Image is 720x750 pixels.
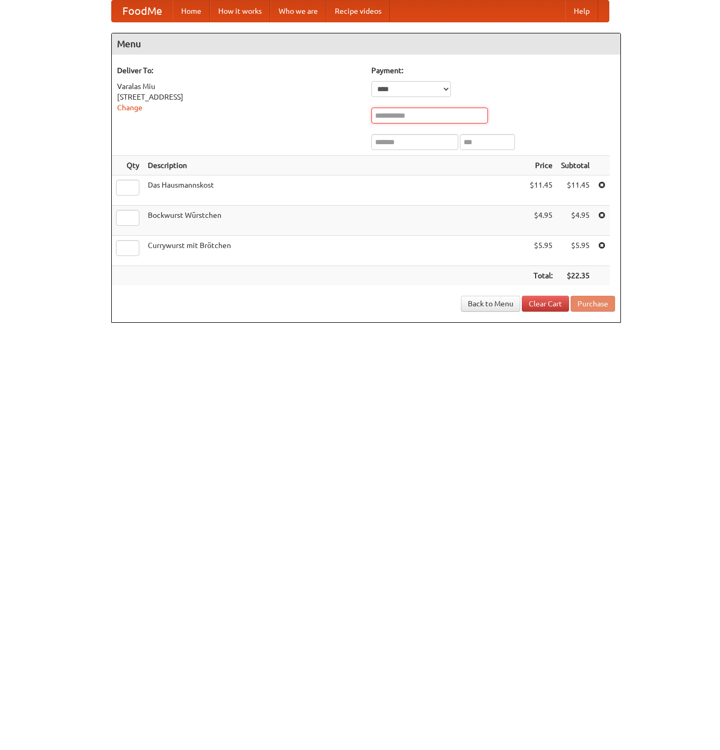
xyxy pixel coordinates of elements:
[557,156,594,175] th: Subtotal
[270,1,326,22] a: Who we are
[557,206,594,236] td: $4.95
[461,296,520,312] a: Back to Menu
[173,1,210,22] a: Home
[117,103,143,112] a: Change
[144,236,526,266] td: Currywurst mit Brötchen
[117,81,361,92] div: Varalas Miu
[210,1,270,22] a: How it works
[526,206,557,236] td: $4.95
[526,266,557,286] th: Total:
[112,33,620,55] h4: Menu
[144,156,526,175] th: Description
[522,296,569,312] a: Clear Cart
[571,296,615,312] button: Purchase
[112,156,144,175] th: Qty
[371,65,615,76] h5: Payment:
[526,175,557,206] td: $11.45
[117,92,361,102] div: [STREET_ADDRESS]
[526,156,557,175] th: Price
[117,65,361,76] h5: Deliver To:
[557,175,594,206] td: $11.45
[112,1,173,22] a: FoodMe
[144,175,526,206] td: Das Hausmannskost
[557,236,594,266] td: $5.95
[526,236,557,266] td: $5.95
[326,1,390,22] a: Recipe videos
[565,1,598,22] a: Help
[144,206,526,236] td: Bockwurst Würstchen
[557,266,594,286] th: $22.35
